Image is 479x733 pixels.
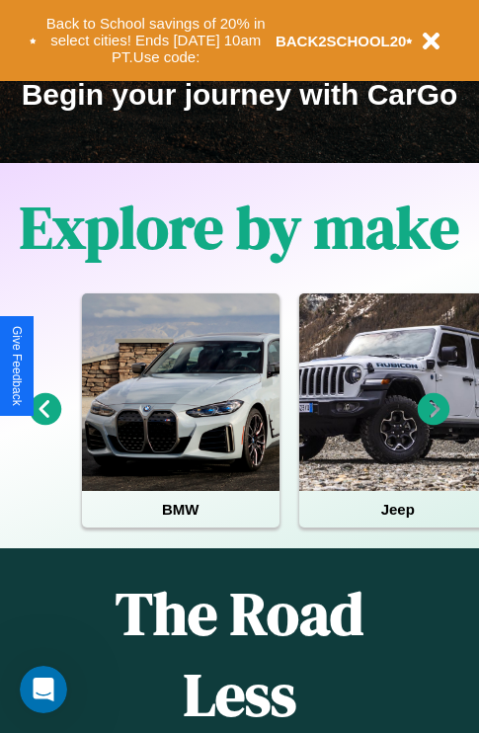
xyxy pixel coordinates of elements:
h4: BMW [82,491,279,528]
h1: Explore by make [20,187,459,268]
div: Give Feedback [10,326,24,406]
b: BACK2SCHOOL20 [276,33,407,49]
button: Back to School savings of 20% in select cities! Ends [DATE] 10am PT.Use code: [37,10,276,71]
iframe: Intercom live chat [20,666,67,713]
